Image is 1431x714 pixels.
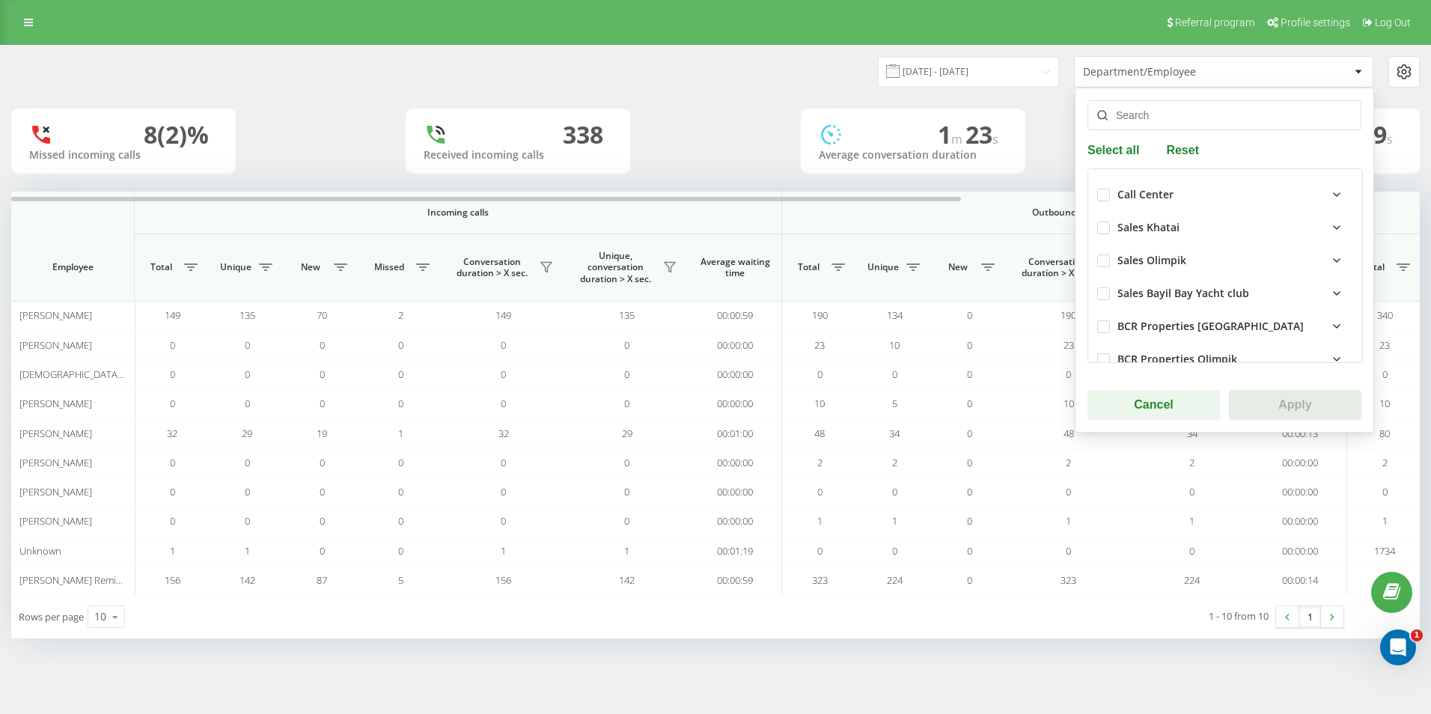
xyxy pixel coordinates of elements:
span: 156 [165,573,180,587]
span: 0 [245,514,250,528]
input: Search [1087,100,1361,130]
div: Call Center [1117,189,1174,201]
span: 10 [1379,397,1390,410]
span: 48 [1064,427,1074,440]
span: 34 [889,427,900,440]
span: 0 [967,456,972,469]
span: 23 [814,338,825,352]
span: 0 [398,544,403,558]
div: Department/Employee [1083,66,1262,79]
span: 87 [317,573,327,587]
span: 1 [817,514,823,528]
td: 00:00:00 [1254,537,1347,566]
span: 0 [1382,367,1388,381]
span: [PERSON_NAME] [19,397,92,410]
span: 2 [817,456,823,469]
span: 0 [320,485,325,498]
div: 8 (2)% [144,120,209,149]
span: 29 [242,427,252,440]
span: 323 [812,573,828,587]
span: 0 [170,456,175,469]
div: Average conversation duration [819,149,1007,162]
span: m [951,131,965,147]
span: 23 [1379,338,1390,352]
span: 0 [320,514,325,528]
span: New [292,261,329,273]
span: 0 [501,367,506,381]
span: 1 [245,544,250,558]
td: 00:00:00 [689,477,782,507]
span: 142 [619,573,635,587]
span: 70 [317,308,327,322]
span: 1 [938,118,965,150]
span: 0 [892,367,897,381]
span: Employee [24,261,121,273]
span: 34 [1187,427,1197,440]
span: 0 [501,397,506,410]
span: Conversation duration > Х sec. [1014,256,1100,279]
span: 2 [1382,456,1388,469]
span: 1 [1382,514,1388,528]
td: 00:00:59 [689,301,782,330]
span: 1 [624,544,629,558]
span: New [939,261,977,273]
span: 0 [501,514,506,528]
div: Sales Bayil Bay Yacht club [1117,287,1249,300]
td: 00:00:00 [1254,448,1347,477]
span: 0 [398,338,403,352]
span: 0 [817,485,823,498]
span: Unique, conversation duration > Х sec. [573,250,659,285]
span: 10 [1064,397,1074,410]
span: Total [142,261,180,273]
span: Total [790,261,827,273]
span: 135 [239,308,255,322]
div: 10 [94,609,106,624]
span: 0 [1189,485,1194,498]
span: 0 [398,367,403,381]
span: 23 [965,118,998,150]
td: 00:00:00 [689,360,782,389]
span: 0 [967,573,972,587]
span: 0 [501,456,506,469]
span: 0 [320,338,325,352]
span: s [1387,131,1393,147]
span: 0 [967,514,972,528]
div: 338 [563,120,603,149]
span: 1 [501,544,506,558]
span: 0 [245,485,250,498]
span: 23 [1064,338,1074,352]
span: Outbound calls [817,207,1312,219]
button: Cancel [1087,390,1220,420]
span: 0 [967,338,972,352]
span: [PERSON_NAME] [19,456,92,469]
span: 0 [170,485,175,498]
span: 2 [398,308,403,322]
span: 0 [892,485,897,498]
span: 0 [624,456,629,469]
span: 0 [967,544,972,558]
div: BCR Properties [GEOGRAPHIC_DATA] [1117,320,1304,333]
span: 32 [498,427,509,440]
td: 00:00:13 [1254,418,1347,448]
span: 0 [170,367,175,381]
span: 0 [398,456,403,469]
span: 1 [1189,514,1194,528]
span: 190 [1061,308,1076,322]
span: 0 [501,338,506,352]
span: 135 [619,308,635,322]
span: 0 [1382,485,1388,498]
div: Missed incoming calls [29,149,218,162]
span: 156 [495,573,511,587]
span: 0 [967,367,972,381]
a: 1 [1299,606,1321,627]
td: 00:00:00 [689,389,782,418]
td: 00:01:00 [689,418,782,448]
span: Rows per page [19,610,84,623]
span: 0 [170,338,175,352]
span: 0 [245,397,250,410]
span: Conversation duration > Х sec. [449,256,535,279]
span: 1 [1066,514,1071,528]
div: Sales Olimpik [1117,254,1186,267]
span: 0 [501,485,506,498]
div: BCR Properties Olimpik [1117,353,1237,366]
